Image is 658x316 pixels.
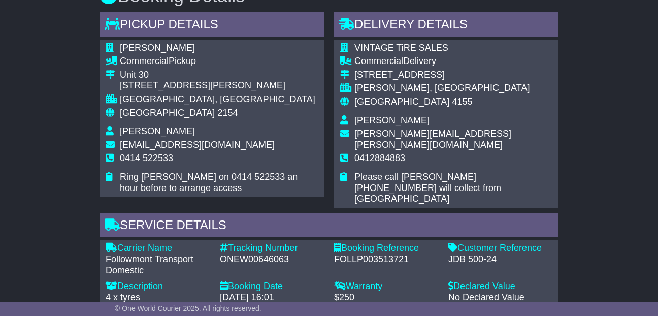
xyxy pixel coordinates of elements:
span: 2154 [217,108,238,118]
div: FOLLP003513721 [334,254,438,265]
div: Booking Date [220,281,324,292]
div: Description [106,281,210,292]
span: [GEOGRAPHIC_DATA] [120,108,215,118]
div: [STREET_ADDRESS][PERSON_NAME] [120,80,318,91]
span: [EMAIL_ADDRESS][DOMAIN_NAME] [120,140,275,150]
span: [PERSON_NAME] [120,126,195,136]
div: [GEOGRAPHIC_DATA], [GEOGRAPHIC_DATA] [120,94,318,105]
div: Unit 30 [120,70,318,81]
div: Declared Value [448,281,552,292]
div: No Declared Value [448,292,552,303]
span: [PERSON_NAME] [354,115,430,125]
span: Ring [PERSON_NAME] on 0414 522533 an hour before to arrange access [120,172,298,193]
div: Service Details [100,213,558,240]
div: Tracking Number [220,243,324,254]
div: Booking Reference [334,243,438,254]
div: Carrier Name [106,243,210,254]
span: [PERSON_NAME] [120,43,195,53]
div: Pickup [120,56,318,67]
div: JDB 500-24 [448,254,552,265]
span: Please call [PERSON_NAME] [PHONE_NUMBER] will collect from [GEOGRAPHIC_DATA] [354,172,501,204]
div: Followmont Transport Domestic [106,254,210,276]
div: ONEW00646063 [220,254,324,265]
span: © One World Courier 2025. All rights reserved. [115,304,261,312]
div: Customer Reference [448,243,552,254]
div: [STREET_ADDRESS] [354,70,552,81]
div: [PERSON_NAME], [GEOGRAPHIC_DATA] [354,83,552,94]
span: [PERSON_NAME][EMAIL_ADDRESS][PERSON_NAME][DOMAIN_NAME] [354,129,511,150]
span: Commercial [120,56,169,66]
span: 0412884883 [354,153,405,163]
span: 4155 [452,97,472,107]
div: [DATE] 16:01 [220,292,324,303]
span: 0414 522533 [120,153,173,163]
span: [GEOGRAPHIC_DATA] [354,97,449,107]
div: Pickup Details [100,12,324,40]
div: 4 x tyres [106,292,210,303]
div: Delivery [354,56,552,67]
div: $250 [334,292,438,303]
div: Delivery Details [334,12,558,40]
div: Warranty [334,281,438,292]
span: Commercial [354,56,403,66]
span: VINTAGE TiRE SALES [354,43,448,53]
